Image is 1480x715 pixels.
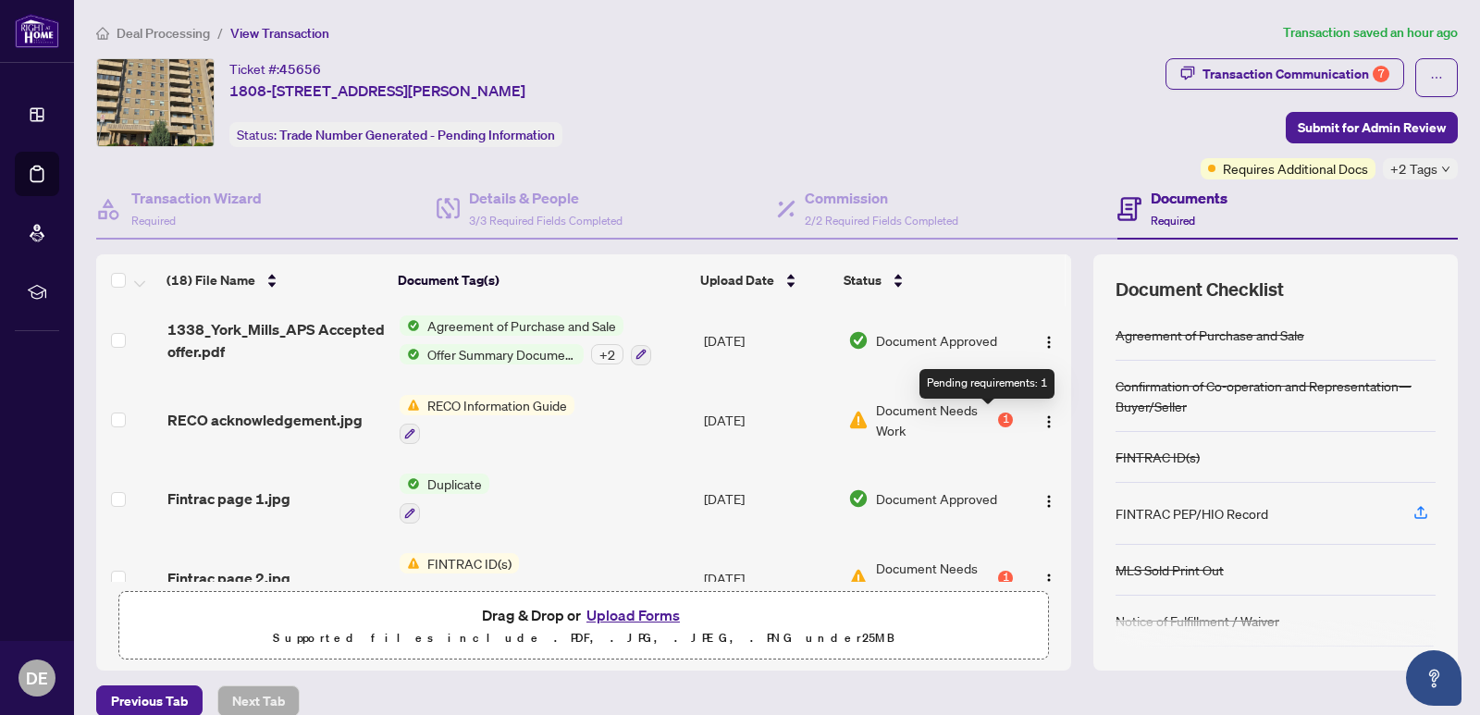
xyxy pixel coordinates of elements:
[400,474,420,494] img: Status Icon
[1151,187,1227,209] h4: Documents
[400,395,574,445] button: Status IconRECO Information Guide
[167,318,385,363] span: 1338_York_Mills_APS Accepted offer.pdf
[1430,71,1443,84] span: ellipsis
[848,330,869,351] img: Document Status
[1223,158,1368,179] span: Requires Additional Docs
[1042,573,1056,587] img: Logo
[1116,325,1304,345] div: Agreement of Purchase and Sale
[420,553,519,573] span: FINTRAC ID(s)
[848,568,869,588] img: Document Status
[1116,503,1268,524] div: FINTRAC PEP/HIO Record
[697,301,840,380] td: [DATE]
[1034,326,1064,355] button: Logo
[469,214,623,228] span: 3/3 Required Fields Completed
[420,474,489,494] span: Duplicate
[230,25,329,42] span: View Transaction
[229,122,562,147] div: Status:
[96,27,109,40] span: home
[400,315,420,336] img: Status Icon
[229,58,321,80] div: Ticket #:
[848,488,869,509] img: Document Status
[1202,59,1389,89] div: Transaction Communication
[836,254,1015,306] th: Status
[131,187,262,209] h4: Transaction Wizard
[1283,22,1458,43] article: Transaction saved an hour ago
[279,61,321,78] span: 45656
[1042,494,1056,509] img: Logo
[1116,376,1436,416] div: Confirmation of Co-operation and Representation—Buyer/Seller
[390,254,693,306] th: Document Tag(s)
[919,369,1054,399] div: Pending requirements: 1
[1441,165,1450,174] span: down
[1034,563,1064,593] button: Logo
[400,344,420,364] img: Status Icon
[1390,158,1437,179] span: +2 Tags
[848,410,869,430] img: Document Status
[400,474,489,524] button: Status IconDuplicate
[166,270,255,290] span: (18) File Name
[1116,447,1200,467] div: FINTRAC ID(s)
[130,627,1037,649] p: Supported files include .PDF, .JPG, .JPEG, .PNG under 25 MB
[1406,650,1461,706] button: Open asap
[697,459,840,538] td: [DATE]
[876,488,997,509] span: Document Approved
[693,254,836,306] th: Upload Date
[876,330,997,351] span: Document Approved
[1116,610,1279,631] div: Notice of Fulfillment / Waiver
[131,214,176,228] span: Required
[1034,484,1064,513] button: Logo
[805,187,958,209] h4: Commission
[167,567,290,589] span: Fintrac page 2.jpg
[697,380,840,460] td: [DATE]
[876,558,994,598] span: Document Needs Work
[998,571,1013,586] div: 1
[167,409,363,431] span: RECO acknowledgement.jpg
[1298,113,1446,142] span: Submit for Admin Review
[217,22,223,43] li: /
[97,59,214,146] img: IMG-C12236319_1.jpg
[279,127,555,143] span: Trade Number Generated - Pending Information
[1151,214,1195,228] span: Required
[400,395,420,415] img: Status Icon
[1034,405,1064,435] button: Logo
[697,538,840,618] td: [DATE]
[1116,560,1224,580] div: MLS Sold Print Out
[400,553,519,603] button: Status IconFINTRAC ID(s)
[159,254,390,306] th: (18) File Name
[1116,277,1284,302] span: Document Checklist
[229,80,525,102] span: 1808-[STREET_ADDRESS][PERSON_NAME]
[805,214,958,228] span: 2/2 Required Fields Completed
[420,344,584,364] span: Offer Summary Document
[469,187,623,209] h4: Details & People
[591,344,623,364] div: + 2
[1165,58,1404,90] button: Transaction Communication7
[420,315,623,336] span: Agreement of Purchase and Sale
[998,413,1013,427] div: 1
[700,270,774,290] span: Upload Date
[420,395,574,415] span: RECO Information Guide
[581,603,685,627] button: Upload Forms
[844,270,882,290] span: Status
[482,603,685,627] span: Drag & Drop or
[119,592,1048,660] span: Drag & Drop orUpload FormsSupported files include .PDF, .JPG, .JPEG, .PNG under25MB
[1042,335,1056,350] img: Logo
[1286,112,1458,143] button: Submit for Admin Review
[117,25,210,42] span: Deal Processing
[400,553,420,573] img: Status Icon
[26,665,48,691] span: DE
[15,14,59,48] img: logo
[1373,66,1389,82] div: 7
[167,487,290,510] span: Fintrac page 1.jpg
[400,315,651,365] button: Status IconAgreement of Purchase and SaleStatus IconOffer Summary Document+2
[1042,414,1056,429] img: Logo
[876,400,994,440] span: Document Needs Work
